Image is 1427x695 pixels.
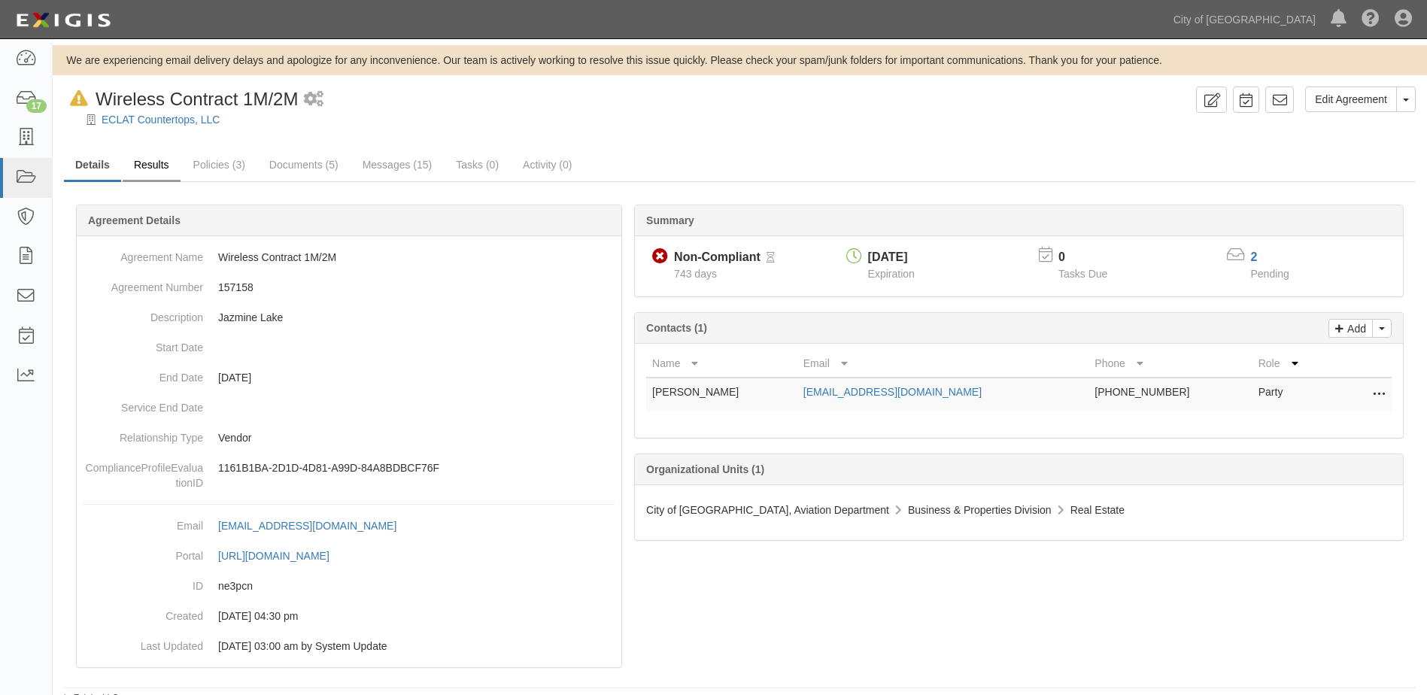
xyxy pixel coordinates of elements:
[1305,86,1397,112] a: Edit Agreement
[53,53,1427,68] div: We are experiencing email delivery delays and apologize for any inconvenience. Our team is active...
[218,550,346,562] a: [URL][DOMAIN_NAME]
[83,541,203,563] dt: Portal
[83,571,203,593] dt: ID
[83,631,615,661] dd: [DATE] 03:00 am by System Update
[96,89,298,109] span: Wireless Contract 1M/2M
[218,460,615,475] p: 1161B1BA-2D1D-4D81-A99D-84A8BDBCF76F
[83,423,615,453] dd: Vendor
[83,571,615,601] dd: ne3pcn
[868,268,915,280] span: Expiration
[83,601,615,631] dd: [DATE] 04:30 pm
[1088,350,1252,378] th: Phone
[83,453,203,490] dt: ComplianceProfileEvaluationID
[83,272,615,302] dd: 157158
[258,150,350,180] a: Documents (5)
[64,86,298,112] div: Wireless Contract 1M/2M
[646,214,694,226] b: Summary
[26,99,47,113] div: 17
[83,242,615,272] dd: Wireless Contract 1M/2M
[908,504,1052,516] span: Business & Properties Division
[1252,378,1331,411] td: Party
[64,150,121,182] a: Details
[83,511,203,533] dt: Email
[445,150,510,180] a: Tasks (0)
[646,504,889,516] span: City of [GEOGRAPHIC_DATA], Aviation Department
[1058,249,1126,266] p: 0
[652,249,668,265] i: Non-Compliant
[182,150,257,180] a: Policies (3)
[674,268,717,280] span: Since 08/14/2023
[868,249,915,266] div: [DATE]
[767,253,775,263] i: Pending Review
[102,114,220,126] a: ECLAT Countertops, LLC
[83,302,203,325] dt: Description
[1058,268,1107,280] span: Tasks Due
[1088,378,1252,411] td: [PHONE_NUMBER]
[351,150,444,180] a: Messages (15)
[1362,11,1380,29] i: Help Center - Complianz
[1344,320,1366,337] p: Add
[83,631,203,654] dt: Last Updated
[218,518,396,533] div: [EMAIL_ADDRESS][DOMAIN_NAME]
[218,520,413,532] a: [EMAIL_ADDRESS][DOMAIN_NAME]
[797,350,1089,378] th: Email
[218,310,615,325] p: Jazmine Lake
[83,601,203,624] dt: Created
[646,322,707,334] b: Contacts (1)
[304,92,323,108] i: 1 scheduled workflow
[1251,268,1289,280] span: Pending
[1252,350,1331,378] th: Role
[83,423,203,445] dt: Relationship Type
[646,378,797,411] td: [PERSON_NAME]
[1328,319,1373,338] a: Add
[83,363,615,393] dd: [DATE]
[1251,250,1258,263] a: 2
[88,214,181,226] b: Agreement Details
[1070,504,1125,516] span: Real Estate
[83,242,203,265] dt: Agreement Name
[83,393,203,415] dt: Service End Date
[512,150,583,180] a: Activity (0)
[70,91,88,107] i: In Default since 08/19/2025
[83,332,203,355] dt: Start Date
[11,7,115,34] img: logo-5460c22ac91f19d4615b14bd174203de0afe785f0fc80cf4dbbc73dc1793850b.png
[646,463,764,475] b: Organizational Units (1)
[1166,5,1323,35] a: City of [GEOGRAPHIC_DATA]
[674,249,761,266] div: Non-Compliant
[83,363,203,385] dt: End Date
[646,350,797,378] th: Name
[123,150,181,182] a: Results
[803,386,982,398] a: [EMAIL_ADDRESS][DOMAIN_NAME]
[83,272,203,295] dt: Agreement Number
